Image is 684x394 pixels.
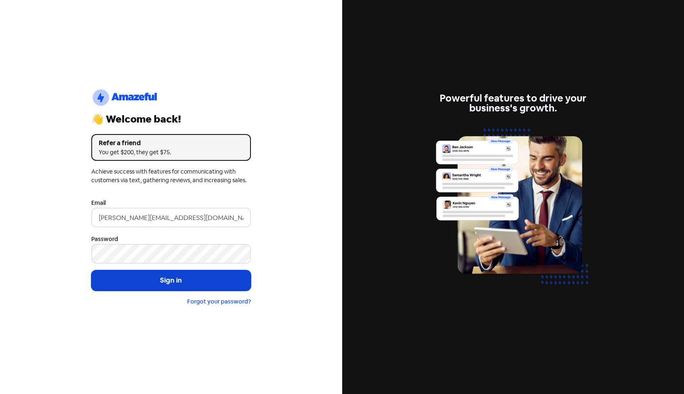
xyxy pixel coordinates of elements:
button: Sign in [91,270,251,291]
label: Password [91,235,118,243]
div: 👋 Welcome back! [91,114,251,124]
div: Refer a friend [99,138,243,148]
img: inbox [433,123,593,300]
a: Forgot your password? [187,298,251,305]
div: You get $200, they get $75. [99,148,243,157]
div: Achieve success with features for communicating with customers via text, gathering reviews, and i... [91,167,251,185]
input: Enter your email address... [91,208,251,227]
div: Powerful features to drive your business's growth. [433,93,593,113]
label: Email [91,199,106,207]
